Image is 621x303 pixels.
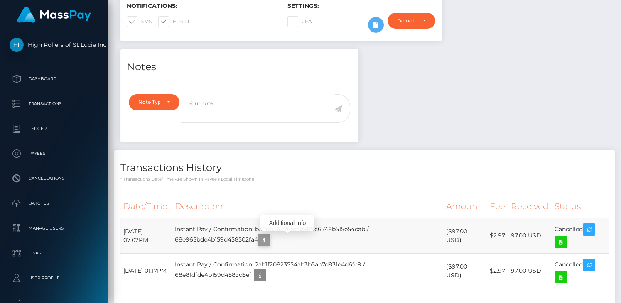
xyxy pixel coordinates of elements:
h4: Notes [127,60,352,74]
a: Manage Users [6,218,102,239]
div: Do not require [397,17,416,24]
a: Payees [6,143,102,164]
td: $2.97 [487,218,508,253]
th: Fee [487,195,508,218]
th: Status [552,195,609,218]
div: Note Type [138,99,160,105]
div: Additional Info [260,215,314,231]
a: Cancellations [6,168,102,189]
p: Transactions [10,98,98,110]
th: Description [172,195,443,218]
th: Received [508,195,552,218]
label: 2FA [287,16,312,27]
label: SMS [127,16,152,27]
td: $2.97 [487,253,508,288]
a: Links [6,243,102,264]
p: Links [10,247,98,259]
h6: Settings: [287,2,436,10]
p: Payees [10,147,98,160]
label: E-mail [158,16,189,27]
td: 97.00 USD [508,218,552,253]
a: Ledger [6,118,102,139]
td: ($97.00 USD) [443,253,487,288]
p: Manage Users [10,222,98,235]
td: [DATE] 07:02PM [120,218,172,253]
a: User Profile [6,268,102,288]
td: Instant Pay / Confirmation: b30db56376fc4c989c6748b515e54cab / 68e965bde4b159d458502fa4 [172,218,443,253]
img: MassPay Logo [17,7,91,23]
a: Transactions [6,93,102,114]
p: User Profile [10,272,98,284]
p: * Transactions date/time are shown in payee's local timezone [120,176,609,182]
p: Batches [10,197,98,210]
td: 97.00 USD [508,253,552,288]
button: Do not require [388,13,435,29]
p: Ledger [10,122,98,135]
td: [DATE] 01:17PM [120,253,172,288]
span: High Rollers of St Lucie Inc [6,41,102,49]
th: Date/Time [120,195,172,218]
td: Cancelled [552,253,609,288]
h6: Notifications: [127,2,275,10]
img: High Rollers of St Lucie Inc [10,38,24,52]
td: Instant Pay / Confirmation: 2ab1f20823554ab3b5ab7d831e4d6fc9 / 68e8fdfde4b159d4583d5ef1 [172,253,443,288]
h4: Transactions History [120,161,609,175]
a: Batches [6,193,102,214]
p: Cancellations [10,172,98,185]
td: Cancelled [552,218,609,253]
p: Dashboard [10,73,98,85]
a: Dashboard [6,68,102,89]
button: Note Type [129,94,179,110]
td: ($97.00 USD) [443,218,487,253]
th: Amount [443,195,487,218]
